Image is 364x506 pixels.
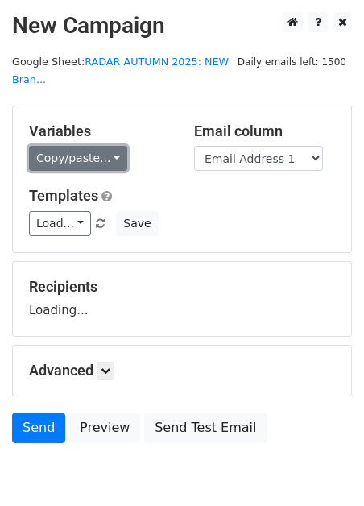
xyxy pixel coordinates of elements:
[29,146,127,171] a: Copy/paste...
[29,211,91,236] a: Load...
[194,122,335,140] h5: Email column
[144,413,267,443] a: Send Test Email
[29,278,335,320] div: Loading...
[12,56,229,86] a: RADAR AUTUMN 2025: NEW Bran...
[29,122,170,140] h5: Variables
[69,413,140,443] a: Preview
[12,413,65,443] a: Send
[116,211,158,236] button: Save
[29,278,335,296] h5: Recipients
[283,429,364,506] iframe: Chat Widget
[12,12,352,39] h2: New Campaign
[29,187,98,204] a: Templates
[29,362,335,379] h5: Advanced
[232,56,352,68] a: Daily emails left: 1500
[12,56,229,86] small: Google Sheet:
[232,53,352,71] span: Daily emails left: 1500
